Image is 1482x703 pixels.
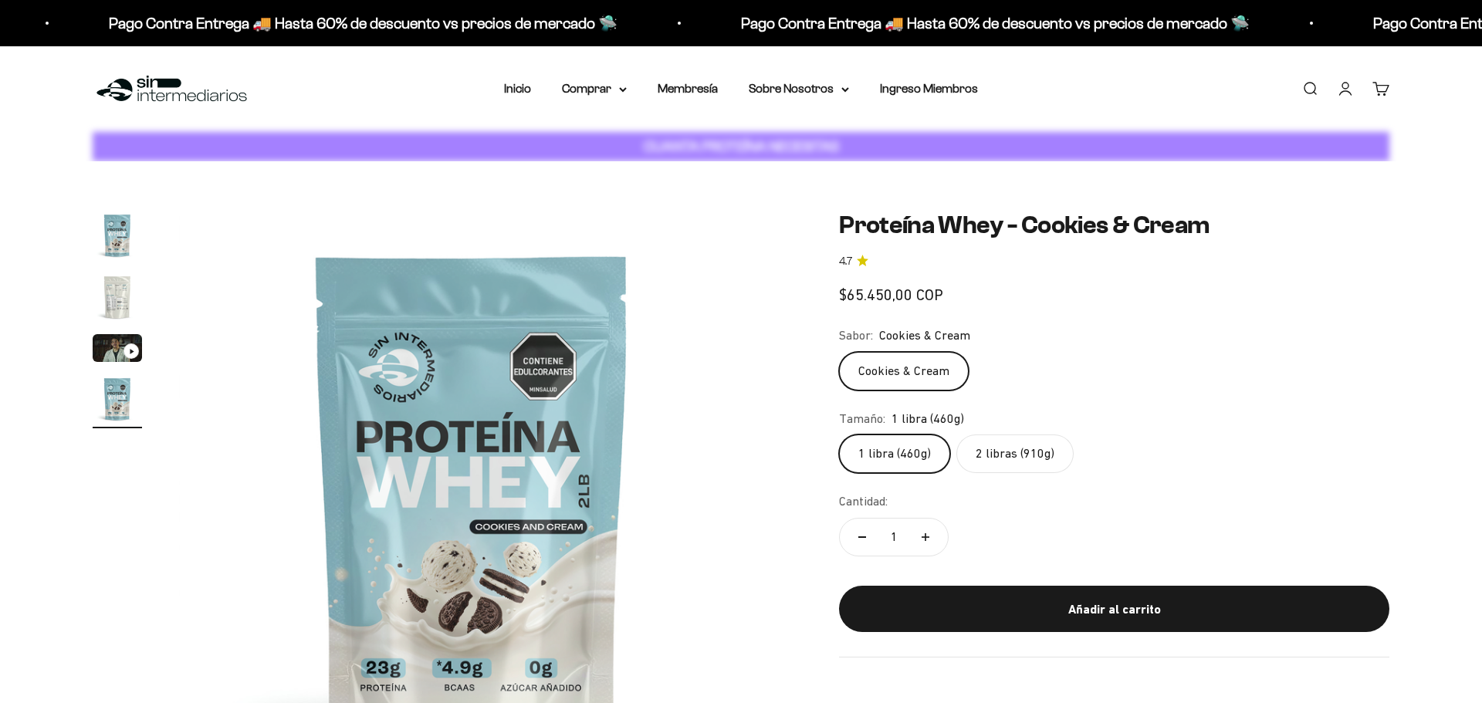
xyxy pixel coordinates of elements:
[658,82,718,95] a: Membresía
[870,600,1358,620] div: Añadir al carrito
[879,326,970,346] span: Cookies & Cream
[839,253,852,270] span: 4.7
[93,211,142,260] img: Proteína Whey - Cookies & Cream
[839,326,873,346] legend: Sabor:
[93,334,142,367] button: Ir al artículo 3
[93,272,142,322] img: Proteína Whey - Cookies & Cream
[644,138,839,154] strong: CUANTA PROTEÍNA NECESITAS
[880,82,978,95] a: Ingreso Miembros
[839,492,888,512] label: Cantidad:
[109,11,617,35] p: Pago Contra Entrega 🚚 Hasta 60% de descuento vs precios de mercado 🛸
[741,11,1250,35] p: Pago Contra Entrega 🚚 Hasta 60% de descuento vs precios de mercado 🛸
[839,409,885,429] legend: Tamaño:
[839,211,1389,240] h1: Proteína Whey - Cookies & Cream
[903,519,948,556] button: Aumentar cantidad
[93,211,142,265] button: Ir al artículo 1
[562,79,627,99] summary: Comprar
[840,519,885,556] button: Reducir cantidad
[839,586,1389,632] button: Añadir al carrito
[93,272,142,326] button: Ir al artículo 2
[892,409,964,429] span: 1 libra (460g)
[93,374,142,428] button: Ir al artículo 4
[93,374,142,424] img: Proteína Whey - Cookies & Cream
[839,282,943,307] sale-price: $65.450,00 COP
[504,82,531,95] a: Inicio
[749,79,849,99] summary: Sobre Nosotros
[839,253,1389,270] a: 4.74.7 de 5.0 estrellas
